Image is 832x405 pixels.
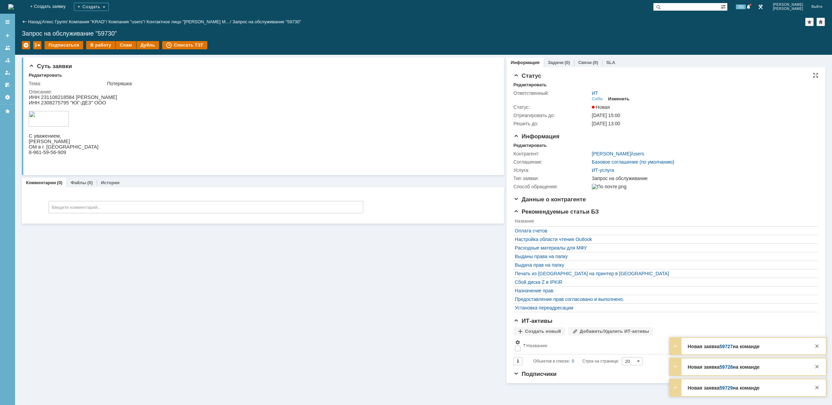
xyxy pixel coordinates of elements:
span: Суть заявки [29,63,72,69]
span: Новая [592,104,610,110]
span: Статус [513,73,541,79]
span: Информация [513,133,559,140]
a: Установка переадресации [515,305,814,311]
div: Редактировать [513,143,547,148]
th: Название [522,338,815,354]
a: [PERSON_NAME] [592,151,631,156]
div: Запрос на обслуживание [592,176,814,181]
div: Запрос на обслуживание "59730" [233,19,301,24]
a: Комментарии [26,180,56,185]
div: Добавить в избранное [805,18,814,26]
div: Закрыть [813,342,821,350]
a: Мои согласования [2,79,13,90]
a: Печать из [GEOGRAPHIC_DATA] на принтер в [GEOGRAPHIC_DATA] [515,271,814,276]
strong: Новая заявка на команде [688,364,759,370]
a: Сбой диска Z в IPKIR [515,279,814,285]
div: Ответственный: [513,90,590,96]
a: Контактное лицо "[PERSON_NAME] М… [146,19,230,24]
div: Описание: [29,89,494,94]
div: Редактировать [29,73,62,78]
div: Тип заявки: [513,176,590,181]
a: Выданы права на папку [515,254,814,259]
a: 59727 [719,344,733,349]
a: ИТ-услуга [592,167,614,173]
a: 59729 [719,385,733,391]
div: / [146,19,232,24]
div: (0) [593,60,598,65]
div: Изменить [608,96,630,102]
a: Настройки [2,92,13,103]
a: Заявки на командах [2,42,13,53]
div: Развернуть [671,363,679,371]
a: Назад [28,19,41,24]
div: Контрагент: [513,151,590,156]
div: Закрыть [813,363,821,371]
a: История [101,180,119,185]
div: Отреагировать до: [513,113,590,118]
span: [PERSON_NAME] [773,7,803,11]
span: Настройки [515,340,520,345]
a: Задачи [548,60,563,65]
span: Подписчики [513,371,557,377]
div: Развернуть [671,383,679,392]
a: Выдача прав на папку [515,262,814,268]
div: Создать [74,3,109,11]
div: Решить до: [513,121,590,126]
img: logo [8,4,14,10]
a: Файлы [70,180,86,185]
div: Потеряшка [107,81,492,86]
div: Статус: [513,104,590,110]
a: Информация [511,60,539,65]
div: Тема: [29,81,106,86]
div: (0) [57,180,63,185]
span: 255 [736,4,746,9]
img: По почте.png [592,184,626,189]
a: Создать заявку [2,30,13,41]
a: Предоставление прав согласовано и выполнено. [515,296,814,302]
a: SLA [606,60,615,65]
span: [PERSON_NAME] [773,3,803,7]
a: Назначение прав. [515,288,814,293]
div: Название [526,343,547,348]
div: Закрыть [813,383,821,392]
span: ИТ-активы [513,318,552,324]
th: Название [513,217,815,227]
div: Соглашение: [513,159,590,165]
a: Компания "users" [108,19,144,24]
span: [DATE] 13:00 [592,121,620,126]
span: [DATE] 15:00 [592,113,620,118]
strong: Новая заявка на команде [688,344,759,349]
div: / [69,19,108,24]
div: Способ обращения: [513,184,590,189]
i: Строк на странице: [533,357,619,365]
div: Сделать домашней страницей [817,18,825,26]
strong: Новая заявка на команде [688,385,759,391]
div: | [41,19,42,24]
div: Удалить [22,41,30,49]
a: Перейти в интерфейс администратора [756,3,765,11]
a: Оплата счетов [515,228,814,233]
div: Запрос на обслуживание "59730" [22,30,825,37]
div: Развернуть [671,342,679,350]
div: / [592,151,644,156]
div: Расходные материалы для МФУ [515,245,814,251]
a: Настройка области чтения Outlook [515,237,814,242]
a: Перейти на домашнюю страницу [8,4,14,10]
span: Объектов в списке: [533,359,570,364]
div: 0 [572,357,574,365]
div: (0) [564,60,570,65]
a: Мои заявки [2,67,13,78]
div: (0) [87,180,93,185]
div: На всю страницу [813,73,818,78]
a: ИТ [592,90,598,96]
a: Компания "KRAD" [69,19,106,24]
